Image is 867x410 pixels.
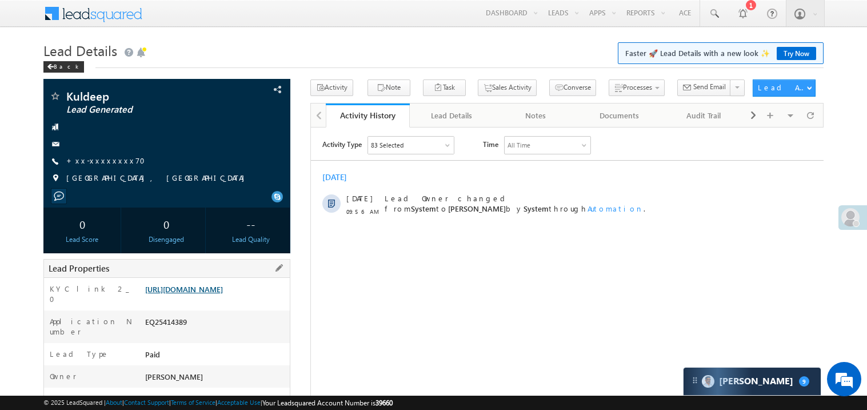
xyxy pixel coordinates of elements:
a: Notes [494,104,578,128]
a: Acceptable Use [217,399,261,406]
div: Lead Details [419,109,484,122]
a: [URL][DOMAIN_NAME] [145,284,223,294]
span: System [213,76,238,86]
div: 0 [46,213,118,234]
label: Owner [50,371,77,381]
div: Paid [142,349,290,365]
span: Automation [277,76,333,86]
div: -- [215,213,287,234]
button: Converse [549,79,596,96]
button: Sales Activity [478,79,537,96]
div: Lead Actions [758,82,806,93]
button: Note [367,79,410,96]
div: Back [43,61,84,73]
button: Lead Actions [753,79,816,97]
div: 83 Selected [60,13,93,23]
label: Application Number [50,316,133,337]
a: Back [43,61,90,70]
a: About [106,399,122,406]
span: 9 [799,376,809,387]
button: Task [423,79,466,96]
button: Processes [609,79,665,96]
span: Send Email [693,82,726,92]
a: Contact Support [124,399,169,406]
div: carter-dragCarter[PERSON_NAME]9 [683,367,821,396]
label: Lead Type [50,349,109,359]
span: Processes [623,83,652,91]
a: Activity History [326,104,410,128]
span: Your Leadsquared Account Number is [262,399,393,407]
span: Lead Owner changed from to by through . [74,66,334,86]
div: Documents [587,109,652,122]
span: Lead Details [43,41,117,59]
span: Time [172,9,187,26]
div: Lead Score [46,234,118,245]
span: 09:56 AM [35,79,70,89]
div: Sales Activity,Email Bounced,Email Link Clicked,Email Marked Spam,Email Opened & 78 more.. [57,9,143,26]
div: All Time [197,13,219,23]
span: Faster 🚀 Lead Details with a new look ✨ [625,47,816,59]
div: [DATE] [11,45,49,55]
div: 0 [130,213,202,234]
a: Documents [578,104,662,128]
span: [DATE] [35,66,61,76]
a: Audit Trail [662,104,746,128]
span: [GEOGRAPHIC_DATA], [GEOGRAPHIC_DATA] [66,173,250,184]
span: Lead Generated [66,104,219,116]
a: Try Now [777,47,816,60]
button: Send Email [677,79,731,96]
span: System [100,76,125,86]
span: © 2025 LeadSquared | | | | | [43,397,393,408]
button: Activity [310,79,353,96]
span: Lead Properties [49,262,109,274]
div: Notes [503,109,568,122]
span: Activity Type [11,9,51,26]
div: Disengaged [130,234,202,245]
span: Kuldeep [66,90,219,102]
span: [PERSON_NAME] [145,372,203,381]
a: Terms of Service [171,399,215,406]
span: 39660 [375,399,393,407]
span: [PERSON_NAME] [137,76,195,86]
a: Lead Details [410,104,494,128]
div: Audit Trail [671,109,736,122]
div: Lead Quality [215,234,287,245]
a: +xx-xxxxxxxx70 [66,156,152,165]
div: Activity History [334,110,401,121]
div: EQ25414389 [142,316,290,332]
label: KYC link 2_0 [50,284,133,304]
